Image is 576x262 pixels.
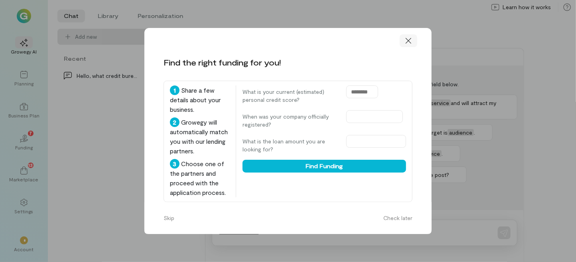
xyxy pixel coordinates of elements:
[170,117,180,127] div: 2
[243,88,338,104] label: What is your current (estimated) personal credit score?
[159,212,179,224] button: Skip
[170,159,229,197] div: Choose one of the partners and proceed with the application process.
[243,113,338,129] label: When was your company officially registered?
[164,57,281,68] div: Find the right funding for you!
[243,160,406,173] button: Find Funding
[170,85,180,95] div: 1
[170,117,229,156] div: Growegy will automatically match you with our lending partners.
[243,137,338,153] label: What is the loan amount you are looking for?
[170,159,180,169] div: 3
[379,212,417,224] button: Check later
[170,85,229,114] div: Share a few details about your business.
